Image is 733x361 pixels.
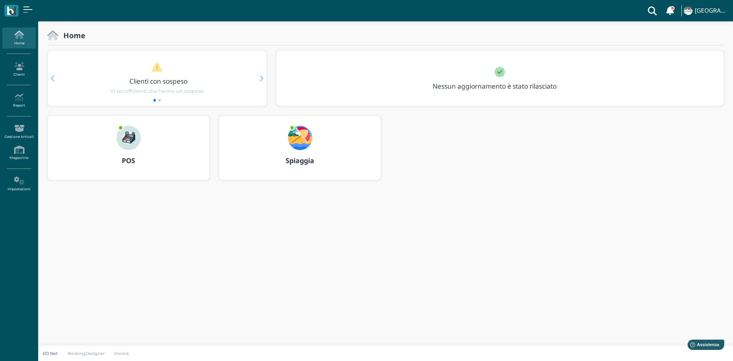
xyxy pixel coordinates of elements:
a: Clienti con sospeso Vi sono7clienti che hanno un sospeso [62,62,252,95]
h4: [GEOGRAPHIC_DATA] [695,8,728,14]
img: ... [288,126,312,150]
b: Spiaggia [286,156,314,165]
a: ... POS [47,115,210,189]
iframe: Help widget launcher [679,337,727,355]
h3: Nessun aggiornamento è stato rilasciato [428,83,574,90]
a: Home [2,28,36,49]
b: 7 [128,88,131,94]
div: 1 / 1 [276,51,723,106]
span: Assistenza [23,6,50,12]
div: Next slide [260,76,263,81]
h3: Clienti con sospeso [64,78,253,85]
span: Vi sono clienti che hanno un sospeso [110,87,203,95]
a: Gestione Articoli [2,121,36,142]
div: Previous slide [51,76,54,81]
b: POS [122,156,135,165]
a: ... Spiaggia [219,115,381,189]
img: logo [7,6,16,15]
a: Report [2,90,36,111]
div: 1 / 2 [48,51,266,106]
a: Magazzino [2,142,36,164]
img: ... [684,6,692,15]
a: Impostazioni [2,173,36,194]
a: Clienti [2,59,36,80]
img: ... [116,126,141,150]
a: ... [GEOGRAPHIC_DATA] [683,2,728,20]
h2: Home [58,31,85,39]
